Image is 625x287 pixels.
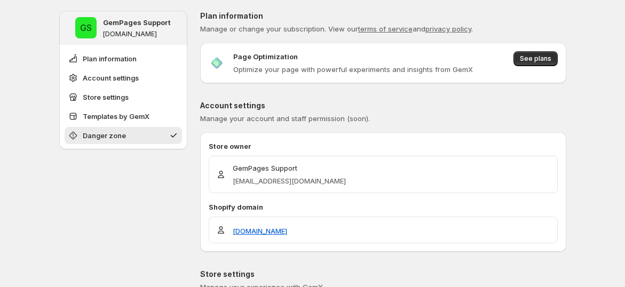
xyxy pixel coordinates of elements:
[103,17,171,28] p: GemPages Support
[83,92,129,102] span: Store settings
[233,51,298,62] p: Page Optimization
[520,54,551,63] span: See plans
[233,226,287,236] a: [DOMAIN_NAME]
[65,69,182,86] button: Account settings
[358,25,413,33] a: terms of service
[83,73,139,83] span: Account settings
[233,64,473,75] p: Optimize your page with powerful experiments and insights from GemX
[200,11,566,21] p: Plan information
[209,55,225,71] img: Page Optimization
[200,114,370,123] span: Manage your account and staff permission (soon).
[200,269,566,280] p: Store settings
[83,111,149,122] span: Templates by GemX
[209,202,558,212] p: Shopify domain
[83,53,137,64] span: Plan information
[200,100,566,111] p: Account settings
[233,176,346,186] p: [EMAIL_ADDRESS][DOMAIN_NAME]
[80,22,92,33] text: GS
[65,108,182,125] button: Templates by GemX
[65,89,182,106] button: Store settings
[103,30,157,38] p: [DOMAIN_NAME]
[75,17,97,38] span: GemPages Support
[425,25,471,33] a: privacy policy
[209,141,558,152] p: Store owner
[65,50,182,67] button: Plan information
[83,130,126,141] span: Danger zone
[200,25,473,33] span: Manage or change your subscription. View our and .
[513,51,558,66] button: See plans
[65,127,182,144] button: Danger zone
[233,163,346,173] p: GemPages Support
